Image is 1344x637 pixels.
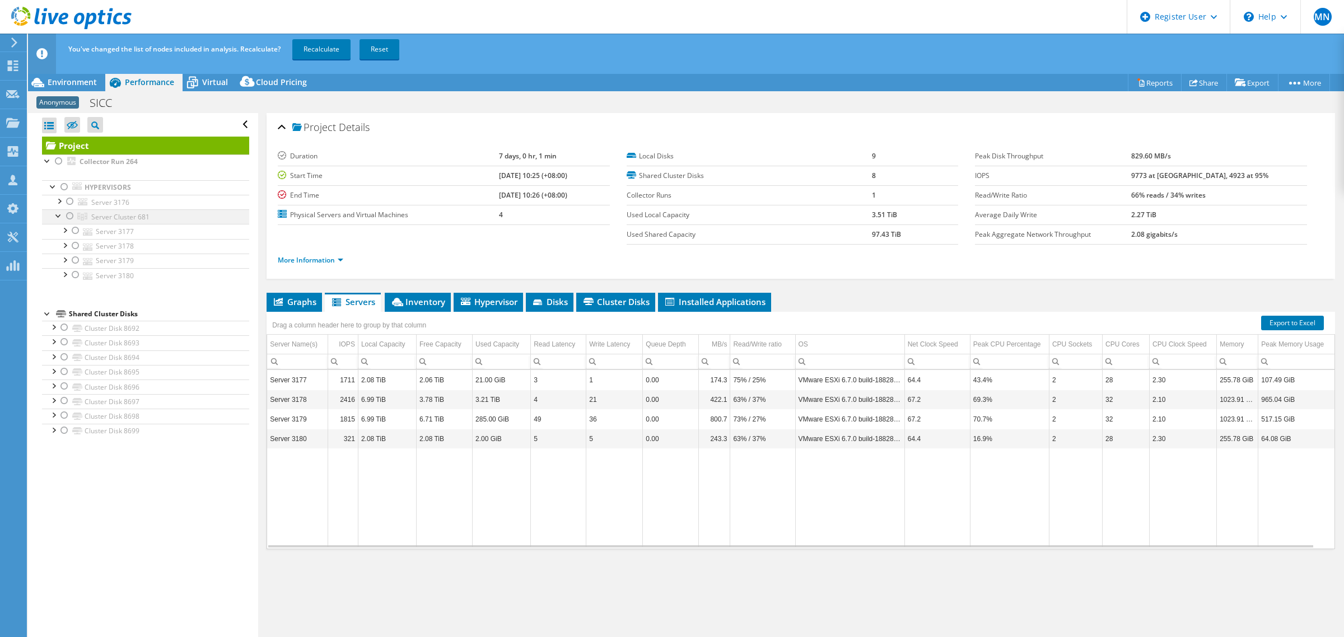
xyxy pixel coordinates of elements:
[416,354,472,369] td: Column Free Capacity, Filter cell
[730,390,795,409] td: Column Read/Write ratio, Value 63% / 37%
[730,370,795,390] td: Column Read/Write ratio, Value 75% / 25%
[908,338,958,351] div: Net Clock Speed
[1131,229,1178,239] b: 2.08 gigabits/s
[973,338,1041,351] div: Peak CPU Percentage
[473,429,531,448] td: Column Used Capacity, Value 2.00 GiB
[91,198,129,207] span: Server 3176
[712,338,727,351] div: MB/s
[1103,370,1150,390] td: Column CPU Cores, Value 28
[1261,316,1324,330] a: Export to Excel
[42,268,249,283] a: Server 3180
[358,409,416,429] td: Column Local Capacity, Value 6.99 TiB
[795,409,904,429] td: Column OS, Value VMware ESXi 6.7.0 build-18828794
[664,296,766,307] span: Installed Applications
[531,390,586,409] td: Column Read Latency, Value 4
[416,335,472,354] td: Free Capacity Column
[627,190,872,201] label: Collector Runs
[795,390,904,409] td: Column OS, Value VMware ESXi 6.7.0 build-18828794
[459,296,517,307] span: Hypervisor
[42,224,249,238] a: Server 3177
[1258,335,1334,354] td: Peak Memory Usage Column
[975,229,1131,240] label: Peak Aggregate Network Throughput
[904,429,970,448] td: Column Net Clock Speed, Value 64.4
[416,429,472,448] td: Column Free Capacity, Value 2.08 TiB
[1103,354,1150,369] td: Column CPU Cores, Filter cell
[1217,390,1258,409] td: Column Memory, Value 1023.91 GiB
[627,229,872,240] label: Used Shared Capacity
[1052,338,1092,351] div: CPU Sockets
[328,354,358,369] td: Column IOPS, Filter cell
[975,170,1131,181] label: IOPS
[1220,338,1244,351] div: Memory
[358,390,416,409] td: Column Local Capacity, Value 6.99 TiB
[531,354,586,369] td: Column Read Latency, Filter cell
[1150,335,1217,354] td: CPU Clock Speed Column
[125,77,174,87] span: Performance
[730,409,795,429] td: Column Read/Write ratio, Value 73% / 27%
[730,429,795,448] td: Column Read/Write ratio, Value 63% / 37%
[1150,429,1217,448] td: Column CPU Clock Speed, Value 2.30
[970,409,1049,429] td: Column Peak CPU Percentage, Value 70.7%
[358,335,416,354] td: Local Capacity Column
[499,210,503,219] b: 4
[80,157,138,166] b: Collector Run 264
[730,335,795,354] td: Read/Write ratio Column
[646,338,685,351] div: Queue Depth
[699,390,730,409] td: Column MB/s, Value 422.1
[970,429,1049,448] td: Column Peak CPU Percentage, Value 16.9%
[42,350,249,365] a: Cluster Disk 8694
[42,321,249,335] a: Cluster Disk 8692
[1258,409,1334,429] td: Column Peak Memory Usage, Value 517.15 GiB
[872,229,901,239] b: 97.43 TiB
[328,429,358,448] td: Column IOPS, Value 321
[970,354,1049,369] td: Column Peak CPU Percentage, Filter cell
[42,424,249,438] a: Cluster Disk 8699
[586,390,643,409] td: Column Write Latency, Value 21
[643,370,699,390] td: Column Queue Depth, Value 0.00
[42,180,249,195] a: Hypervisors
[970,390,1049,409] td: Column Peak CPU Percentage, Value 69.3%
[1258,429,1334,448] td: Column Peak Memory Usage, Value 64.08 GiB
[330,296,375,307] span: Servers
[1278,74,1330,91] a: More
[1150,370,1217,390] td: Column CPU Clock Speed, Value 2.30
[1049,354,1102,369] td: Column CPU Sockets, Filter cell
[1150,354,1217,369] td: Column CPU Clock Speed, Filter cell
[1103,429,1150,448] td: Column CPU Cores, Value 28
[416,390,472,409] td: Column Free Capacity, Value 3.78 TiB
[361,338,405,351] div: Local Capacity
[643,354,699,369] td: Column Queue Depth, Filter cell
[1049,370,1102,390] td: Column CPU Sockets, Value 2
[1150,390,1217,409] td: Column CPU Clock Speed, Value 2.10
[267,370,328,390] td: Column Server Name(s), Value Server 3177
[267,335,328,354] td: Server Name(s) Column
[42,409,249,423] a: Cluster Disk 8698
[270,338,318,351] div: Server Name(s)
[975,209,1131,221] label: Average Daily Write
[69,307,249,321] div: Shared Cluster Disks
[42,209,249,224] a: Server Cluster 681
[627,170,872,181] label: Shared Cluster Disks
[904,409,970,429] td: Column Net Clock Speed, Value 67.2
[699,335,730,354] td: MB/s Column
[269,317,429,333] div: Drag a column header here to group by that column
[586,370,643,390] td: Column Write Latency, Value 1
[904,335,970,354] td: Net Clock Speed Column
[534,338,575,351] div: Read Latency
[1103,409,1150,429] td: Column CPU Cores, Value 32
[586,429,643,448] td: Column Write Latency, Value 5
[339,120,370,134] span: Details
[627,209,872,221] label: Used Local Capacity
[1258,354,1334,369] td: Column Peak Memory Usage, Filter cell
[267,429,328,448] td: Column Server Name(s), Value Server 3180
[643,409,699,429] td: Column Queue Depth, Value 0.00
[586,409,643,429] td: Column Write Latency, Value 36
[272,296,316,307] span: Graphs
[267,312,1335,550] div: Data grid
[328,390,358,409] td: Column IOPS, Value 2416
[1152,338,1207,351] div: CPU Clock Speed
[267,409,328,429] td: Column Server Name(s), Value Server 3179
[1131,171,1268,180] b: 9773 at [GEOGRAPHIC_DATA], 4923 at 95%
[699,409,730,429] td: Column MB/s, Value 800.7
[531,296,568,307] span: Disks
